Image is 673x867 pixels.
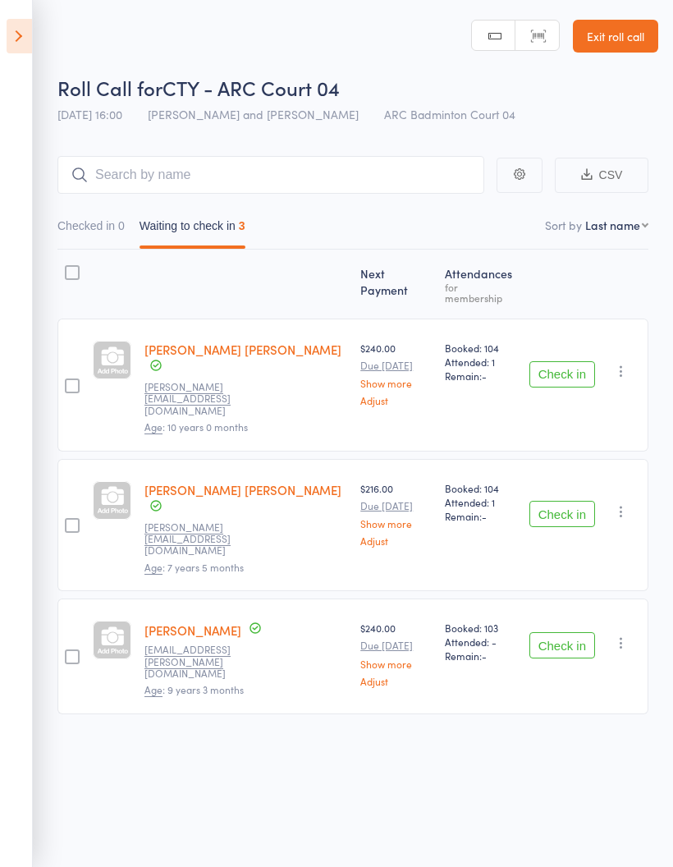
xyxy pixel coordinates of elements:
[445,495,516,509] span: Attended: 1
[529,632,595,658] button: Check in
[144,481,341,498] a: [PERSON_NAME] [PERSON_NAME]
[144,560,244,575] span: : 7 years 5 months
[445,369,516,383] span: Remain:
[438,257,523,311] div: Atten­dances
[545,217,582,233] label: Sort by
[360,341,432,406] div: $240.00
[445,509,516,523] span: Remain:
[239,219,245,232] div: 3
[482,369,487,383] span: -
[57,106,122,122] span: [DATE] 16:00
[482,649,487,663] span: -
[445,355,516,369] span: Attended: 1
[445,341,516,355] span: Booked: 104
[360,500,432,511] small: Due [DATE]
[144,644,251,679] small: manoj.tatikonda@gmail.com
[360,378,432,388] a: Show more
[57,211,125,249] button: Checked in0
[482,509,487,523] span: -
[573,20,658,53] a: Exit roll call
[354,257,438,311] div: Next Payment
[118,219,125,232] div: 0
[163,74,340,101] span: CTY - ARC Court 04
[144,682,244,697] span: : 9 years 3 months
[585,217,640,233] div: Last name
[360,395,432,406] a: Adjust
[445,621,516,635] span: Booked: 103
[360,676,432,686] a: Adjust
[445,635,516,649] span: Attended: -
[555,158,648,193] button: CSV
[360,481,432,546] div: $216.00
[57,156,484,194] input: Search by name
[360,621,432,686] div: $240.00
[148,106,359,122] span: [PERSON_NAME] and [PERSON_NAME]
[140,211,245,249] button: Waiting to check in3
[445,481,516,495] span: Booked: 104
[57,74,163,101] span: Roll Call for
[360,518,432,529] a: Show more
[360,360,432,371] small: Due [DATE]
[360,658,432,669] a: Show more
[445,649,516,663] span: Remain:
[144,341,341,358] a: [PERSON_NAME] [PERSON_NAME]
[144,521,251,557] small: srini.gai3@gmail.com
[445,282,516,303] div: for membership
[529,361,595,388] button: Check in
[360,535,432,546] a: Adjust
[529,501,595,527] button: Check in
[144,622,241,639] a: [PERSON_NAME]
[144,420,248,434] span: : 10 years 0 months
[360,640,432,651] small: Due [DATE]
[144,381,251,416] small: srini.gai3@gmail.com
[384,106,515,122] span: ARC Badminton Court 04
